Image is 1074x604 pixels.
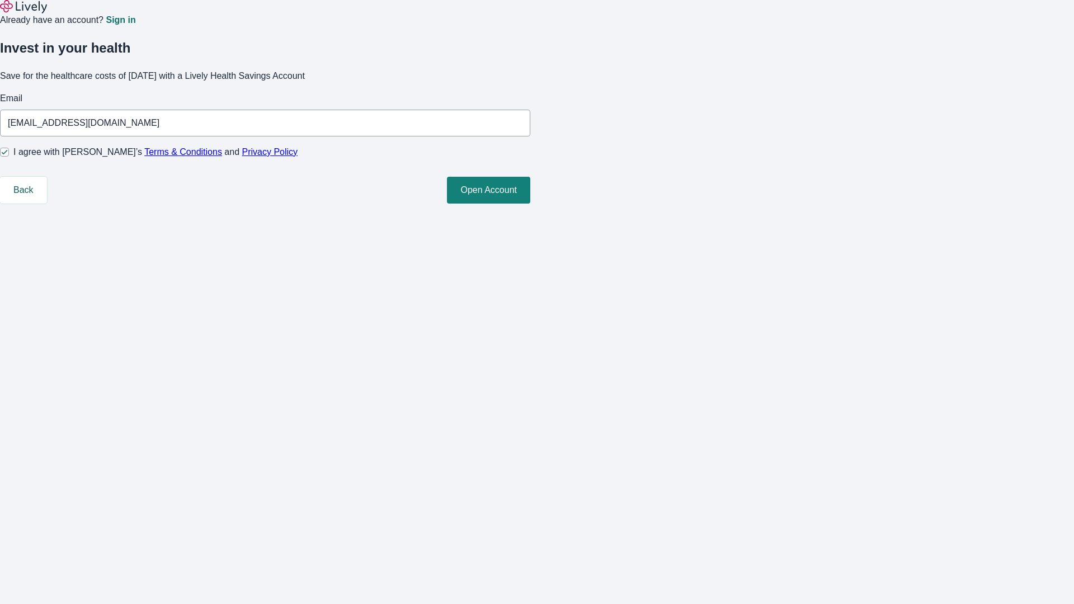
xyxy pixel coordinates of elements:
button: Open Account [447,177,530,204]
a: Privacy Policy [242,147,298,157]
span: I agree with [PERSON_NAME]’s and [13,145,298,159]
a: Sign in [106,16,135,25]
a: Terms & Conditions [144,147,222,157]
